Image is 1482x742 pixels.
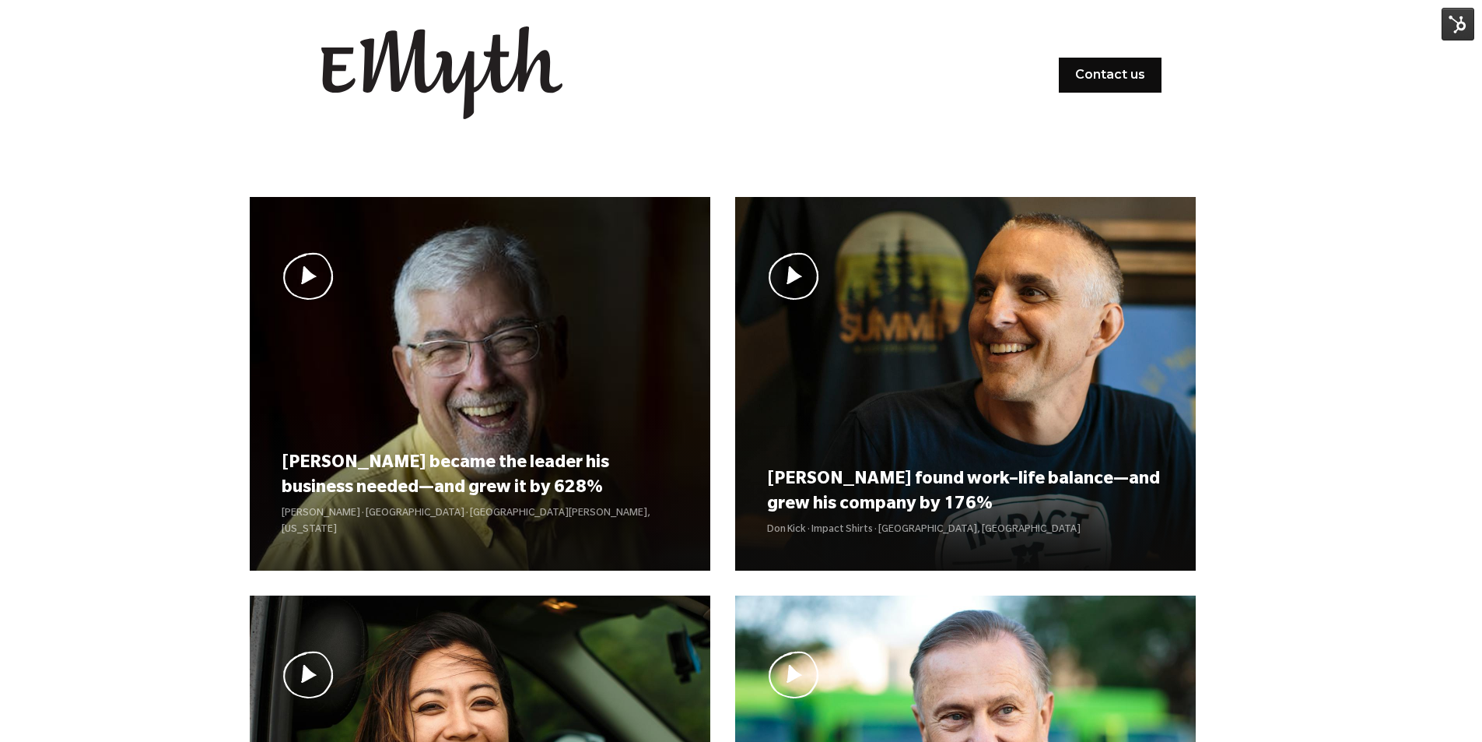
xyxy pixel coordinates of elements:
[767,252,821,300] img: Play Video
[767,522,1163,539] p: Don Kick · Impact Shirts · [GEOGRAPHIC_DATA], [GEOGRAPHIC_DATA]
[1059,58,1161,92] a: Contact us
[1442,8,1474,40] img: HubSpot Tools Menu Toggle
[282,452,678,501] h3: [PERSON_NAME] became the leader his business needed—and grew it by 628%
[282,506,678,539] p: [PERSON_NAME] · [GEOGRAPHIC_DATA] · [GEOGRAPHIC_DATA][PERSON_NAME], [US_STATE]
[767,469,1163,517] h3: [PERSON_NAME] found work–life balance—and grew his company by 176%
[321,26,563,120] img: EMyth
[282,252,335,300] img: Play Video
[250,197,710,571] a: Play Video Play Video [PERSON_NAME] became the leader his business needed—and grew it by 628% [PE...
[767,651,821,698] img: Play Video
[282,651,335,698] img: Play Video
[735,197,1196,571] a: Play Video Play Video [PERSON_NAME] found work–life balance—and grew his company by 176% Don Kick...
